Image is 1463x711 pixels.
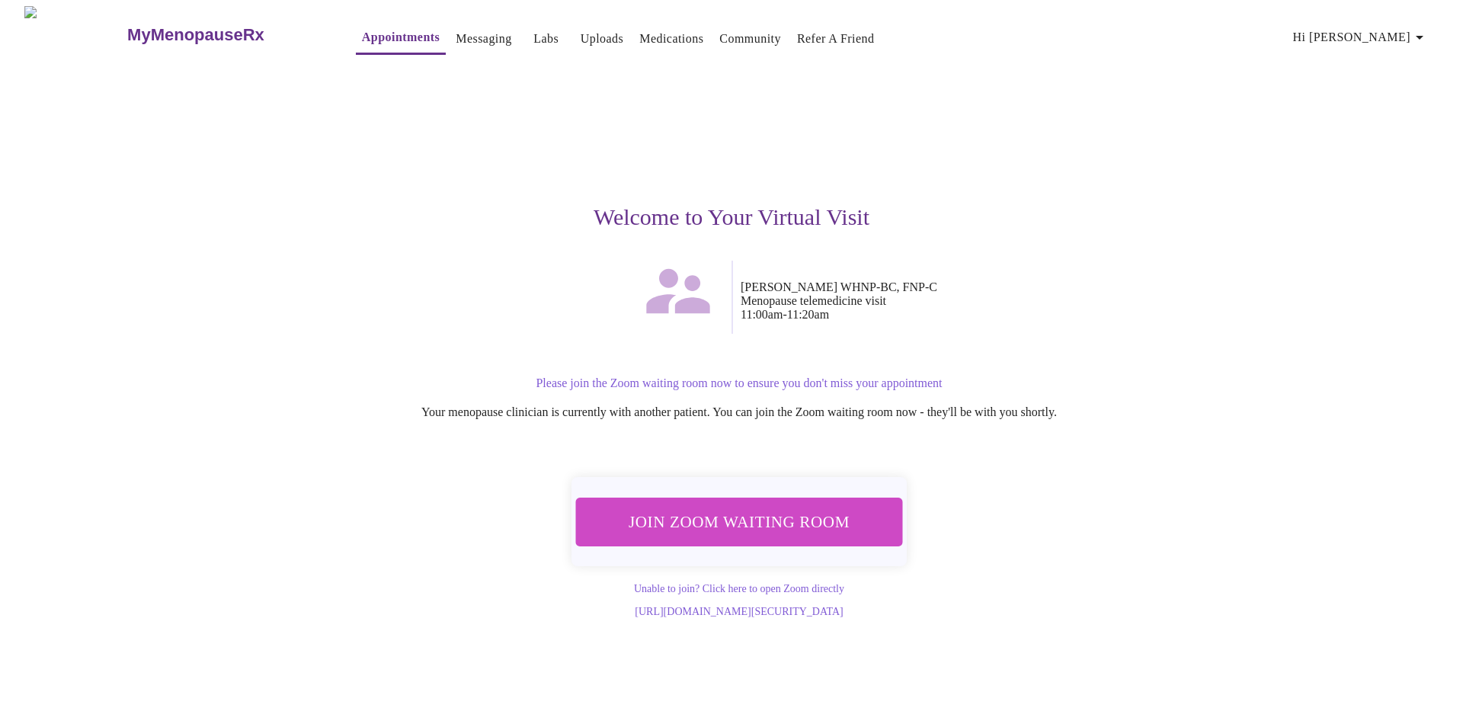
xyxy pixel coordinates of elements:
a: Medications [639,28,703,50]
p: Your menopause clinician is currently with another patient. You can join the Zoom waiting room no... [277,405,1201,419]
a: Labs [533,28,559,50]
a: [URL][DOMAIN_NAME][SECURITY_DATA] [635,606,843,617]
button: Community [713,24,787,54]
button: Join Zoom Waiting Room [576,498,903,546]
p: Please join the Zoom waiting room now to ensure you don't miss your appointment [277,376,1201,390]
a: Unable to join? Click here to open Zoom directly [634,583,844,594]
span: Join Zoom Waiting Room [596,508,882,536]
button: Messaging [450,24,517,54]
h3: Welcome to Your Virtual Visit [262,204,1201,230]
button: Hi [PERSON_NAME] [1287,22,1435,53]
a: Uploads [581,28,624,50]
span: Hi [PERSON_NAME] [1293,27,1429,48]
a: Messaging [456,28,511,50]
img: MyMenopauseRx Logo [24,6,126,63]
a: Appointments [362,27,440,48]
h3: MyMenopauseRx [127,25,264,45]
button: Appointments [356,22,446,55]
p: [PERSON_NAME] WHNP-BC, FNP-C Menopause telemedicine visit 11:00am - 11:20am [741,280,1201,322]
a: Community [719,28,781,50]
button: Labs [522,24,571,54]
a: Refer a Friend [797,28,875,50]
button: Medications [633,24,709,54]
button: Uploads [575,24,630,54]
button: Refer a Friend [791,24,881,54]
a: MyMenopauseRx [126,8,325,62]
